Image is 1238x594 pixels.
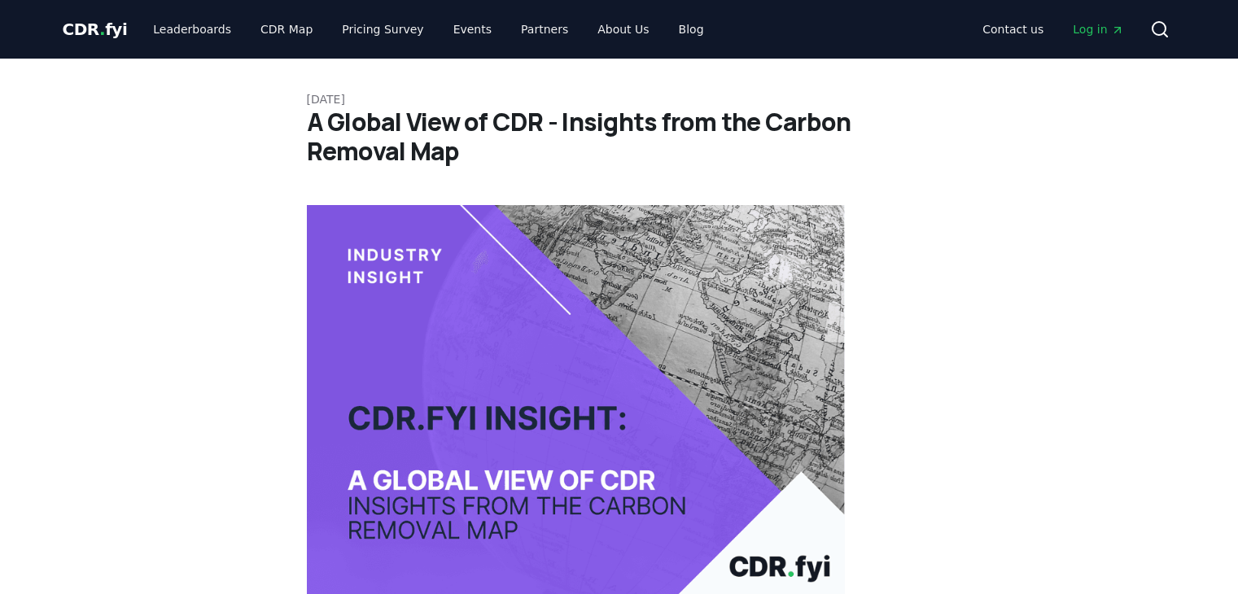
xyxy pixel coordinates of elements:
p: [DATE] [307,91,932,107]
a: Blog [666,15,717,44]
span: CDR fyi [63,20,128,39]
nav: Main [969,15,1136,44]
a: Events [440,15,505,44]
span: Log in [1073,21,1123,37]
a: Leaderboards [140,15,244,44]
span: . [99,20,105,39]
a: About Us [584,15,662,44]
a: Log in [1060,15,1136,44]
nav: Main [140,15,716,44]
h1: A Global View of CDR - Insights from the Carbon Removal Map [307,107,932,166]
a: Contact us [969,15,1056,44]
a: Partners [508,15,581,44]
a: CDR.fyi [63,18,128,41]
a: Pricing Survey [329,15,436,44]
a: CDR Map [247,15,326,44]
